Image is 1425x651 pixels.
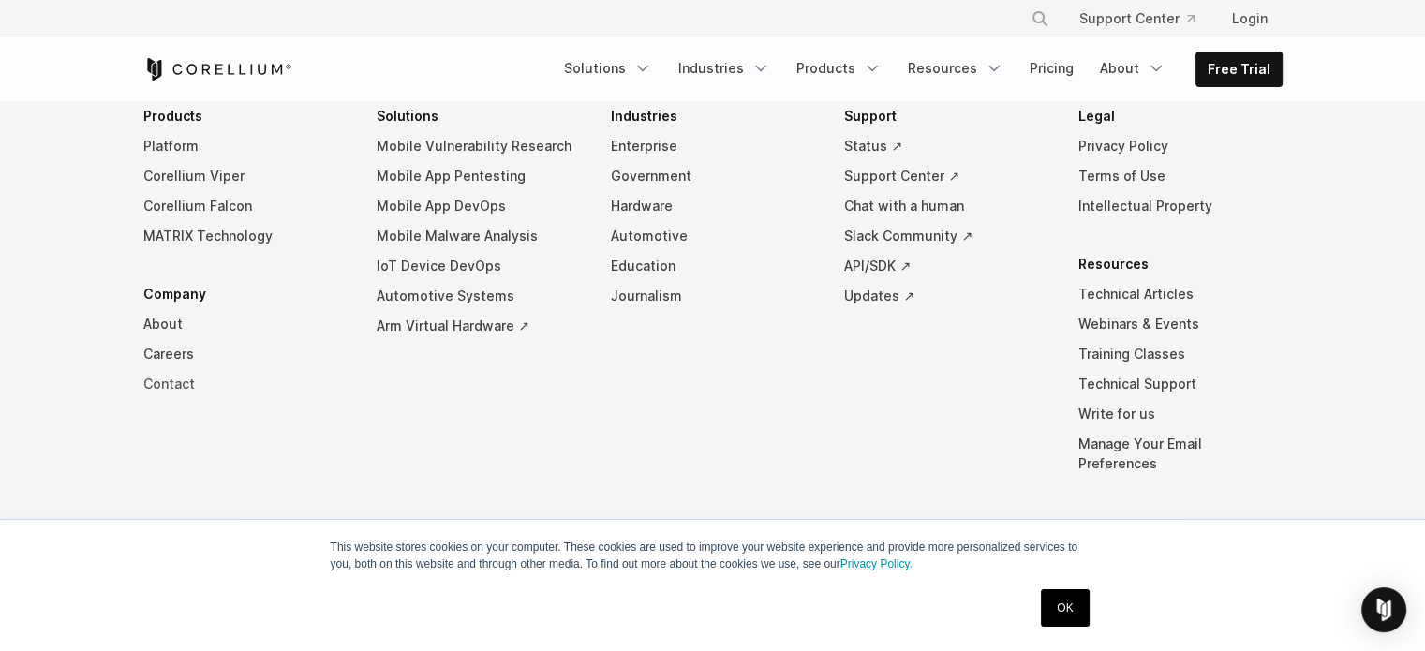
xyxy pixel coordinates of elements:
[143,58,292,81] a: Corellium Home
[377,191,581,221] a: Mobile App DevOps
[553,52,663,85] a: Solutions
[143,309,348,339] a: About
[897,52,1015,85] a: Resources
[611,161,815,191] a: Government
[611,281,815,311] a: Journalism
[1078,161,1283,191] a: Terms of Use
[1196,52,1282,86] a: Free Trial
[377,221,581,251] a: Mobile Malware Analysis
[844,221,1048,251] a: Slack Community ↗
[844,281,1048,311] a: Updates ↗
[143,101,1283,507] div: Navigation Menu
[143,161,348,191] a: Corellium Viper
[331,539,1095,572] p: This website stores cookies on your computer. These cookies are used to improve your website expe...
[1018,52,1085,85] a: Pricing
[1217,2,1283,36] a: Login
[1078,399,1283,429] a: Write for us
[667,52,781,85] a: Industries
[143,339,348,369] a: Careers
[1041,589,1089,627] a: OK
[377,161,581,191] a: Mobile App Pentesting
[377,311,581,341] a: Arm Virtual Hardware ↗
[611,221,815,251] a: Automotive
[143,131,348,161] a: Platform
[1064,2,1210,36] a: Support Center
[1023,2,1057,36] button: Search
[1078,279,1283,309] a: Technical Articles
[611,131,815,161] a: Enterprise
[785,52,893,85] a: Products
[377,131,581,161] a: Mobile Vulnerability Research
[1089,52,1177,85] a: About
[1008,2,1283,36] div: Navigation Menu
[1078,369,1283,399] a: Technical Support
[1078,309,1283,339] a: Webinars & Events
[1078,131,1283,161] a: Privacy Policy
[377,251,581,281] a: IoT Device DevOps
[611,191,815,221] a: Hardware
[844,161,1048,191] a: Support Center ↗
[844,131,1048,161] a: Status ↗
[1078,191,1283,221] a: Intellectual Property
[1078,339,1283,369] a: Training Classes
[1078,429,1283,479] a: Manage Your Email Preferences
[844,191,1048,221] a: Chat with a human
[553,52,1283,87] div: Navigation Menu
[844,251,1048,281] a: API/SDK ↗
[1361,587,1406,632] div: Open Intercom Messenger
[143,191,348,221] a: Corellium Falcon
[143,369,348,399] a: Contact
[143,221,348,251] a: MATRIX Technology
[611,251,815,281] a: Education
[840,557,913,570] a: Privacy Policy.
[377,281,581,311] a: Automotive Systems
